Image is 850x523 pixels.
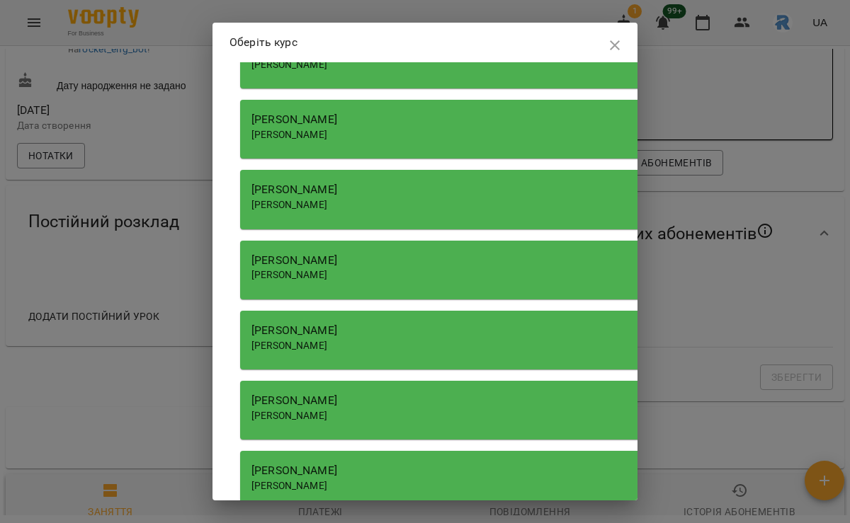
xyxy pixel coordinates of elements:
[229,34,297,51] p: Оберіть курс
[251,269,327,280] span: [PERSON_NAME]
[251,340,327,351] span: [PERSON_NAME]
[251,129,327,140] span: [PERSON_NAME]
[251,199,327,210] span: [PERSON_NAME]
[251,59,327,70] span: [PERSON_NAME]
[251,480,327,491] span: [PERSON_NAME]
[251,410,327,421] span: [PERSON_NAME]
